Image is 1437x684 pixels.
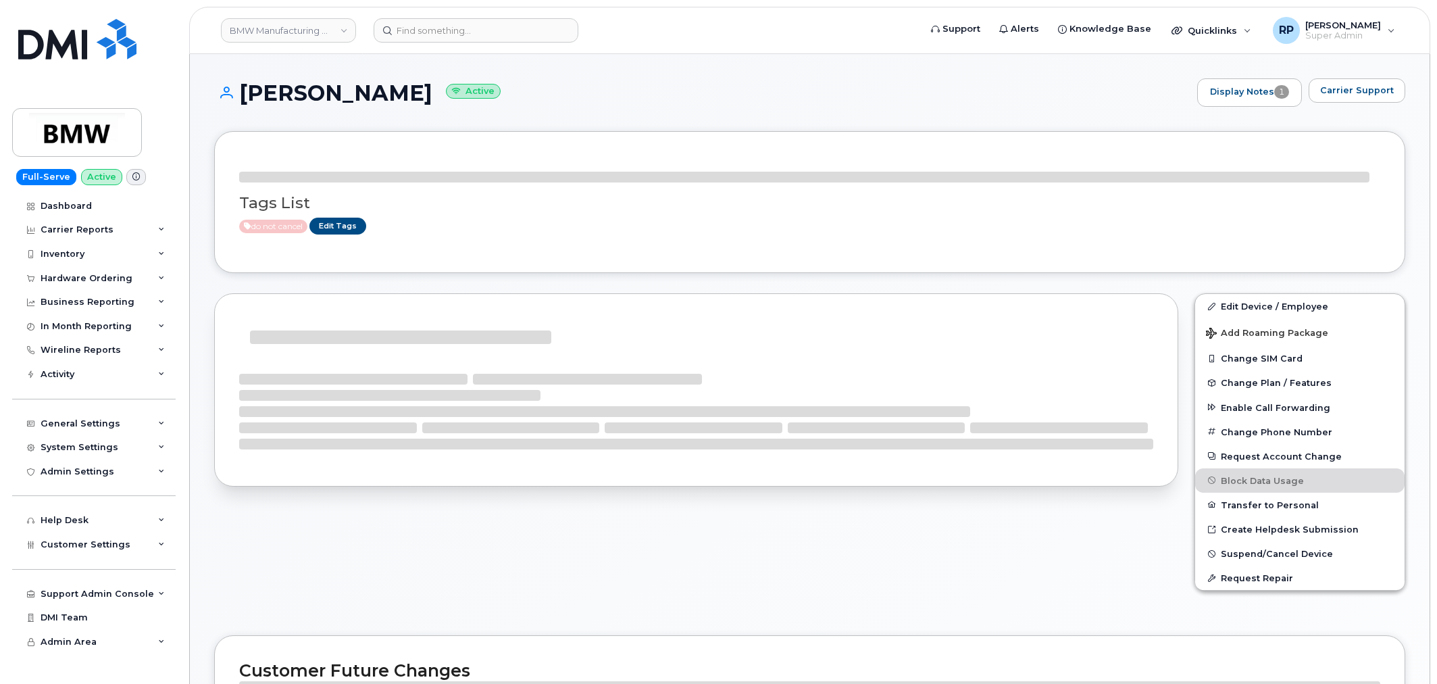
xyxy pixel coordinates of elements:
[1320,84,1394,97] span: Carrier Support
[1195,444,1405,468] button: Request Account Change
[1274,85,1289,99] span: 1
[1195,517,1405,541] a: Create Helpdesk Submission
[1195,318,1405,346] button: Add Roaming Package
[1195,294,1405,318] a: Edit Device / Employee
[1195,346,1405,370] button: Change SIM Card
[309,218,366,235] a: Edit Tags
[1195,493,1405,517] button: Transfer to Personal
[1206,328,1328,341] span: Add Roaming Package
[1221,402,1330,412] span: Enable Call Forwarding
[1195,541,1405,566] button: Suspend/Cancel Device
[1195,420,1405,444] button: Change Phone Number
[1221,378,1332,388] span: Change Plan / Features
[214,81,1190,105] h1: [PERSON_NAME]
[1195,370,1405,395] button: Change Plan / Features
[1195,468,1405,493] button: Block Data Usage
[446,84,501,99] small: Active
[1221,549,1333,559] span: Suspend/Cancel Device
[239,195,1380,212] h3: Tags List
[1197,78,1302,107] a: Display Notes1
[1195,395,1405,420] button: Enable Call Forwarding
[239,220,307,233] span: Active
[1309,78,1405,103] button: Carrier Support
[239,660,1380,681] h2: Customer Future Changes
[1195,566,1405,590] button: Request Repair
